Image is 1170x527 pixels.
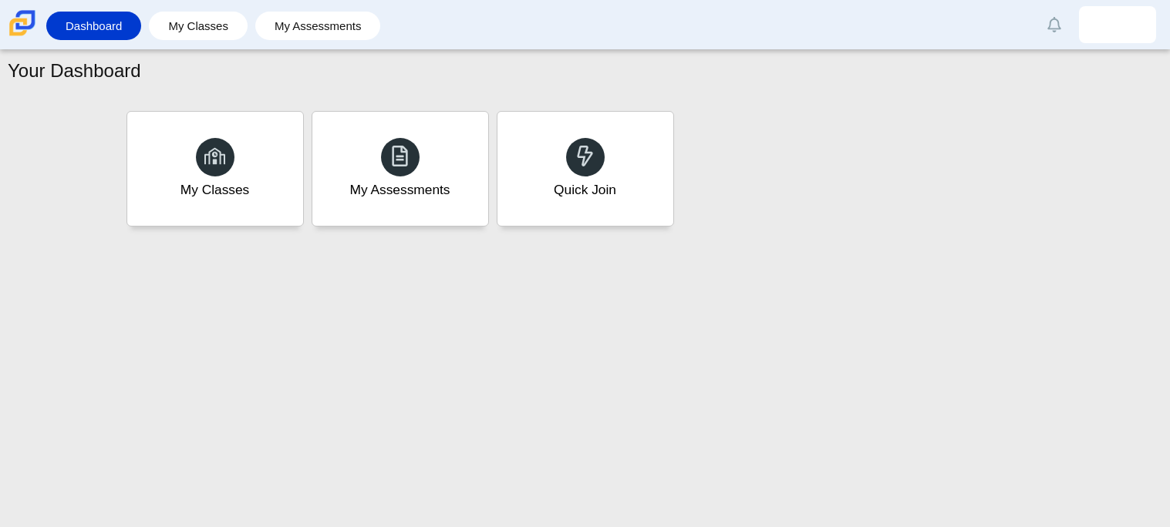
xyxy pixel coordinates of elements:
img: Carmen School of Science & Technology [6,7,39,39]
a: Carmen School of Science & Technology [6,29,39,42]
a: tatiana.borgestorr.5vhCCr [1079,6,1156,43]
h1: Your Dashboard [8,58,141,84]
div: My Assessments [350,180,450,200]
img: tatiana.borgestorr.5vhCCr [1105,12,1130,37]
a: My Classes [157,12,240,40]
a: My Assessments [263,12,373,40]
a: My Classes [126,111,304,227]
a: Quick Join [497,111,674,227]
a: Dashboard [54,12,133,40]
a: Alerts [1037,8,1071,42]
a: My Assessments [312,111,489,227]
div: Quick Join [554,180,616,200]
div: My Classes [180,180,250,200]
